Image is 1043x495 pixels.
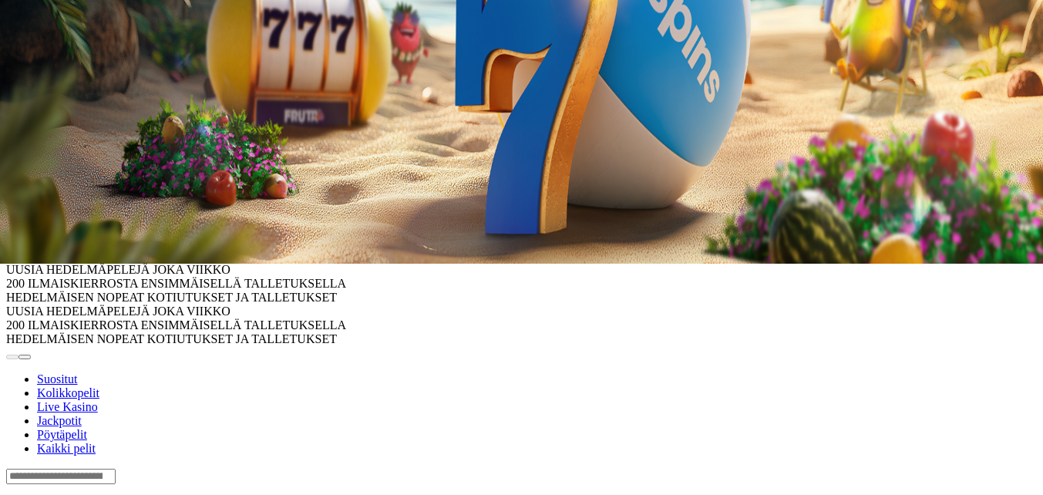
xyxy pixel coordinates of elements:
span: Kaikki pelit [37,442,96,455]
span: UUSIA HEDELMÄPELEJÄ JOKA VIIKKO [6,263,230,276]
nav: Lobby [6,346,1037,456]
span: HEDELMÄISEN NOPEAT KOTIUTUKSET JA TALLETUKSET [6,291,337,304]
span: HEDELMÄISEN NOPEAT KOTIUTUKSET JA TALLETUKSET [6,332,337,345]
span: 200 ILMAISKIERROSTA ENSIMMÄISELLÄ TALLETUKSELLA [6,277,346,290]
span: 200 ILMAISKIERROSTA ENSIMMÄISELLÄ TALLETUKSELLA [6,318,346,332]
input: Search [6,469,116,484]
a: Suositut [37,372,77,386]
button: next slide [19,355,31,359]
button: prev slide [6,355,19,359]
a: Jackpotit [37,414,82,427]
span: UUSIA HEDELMÄPELEJÄ JOKA VIIKKO [6,305,230,318]
a: Live Kasino [37,400,98,413]
a: Pöytäpelit [37,428,87,441]
a: Kolikkopelit [37,386,99,399]
header: Lobby [6,346,1037,484]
